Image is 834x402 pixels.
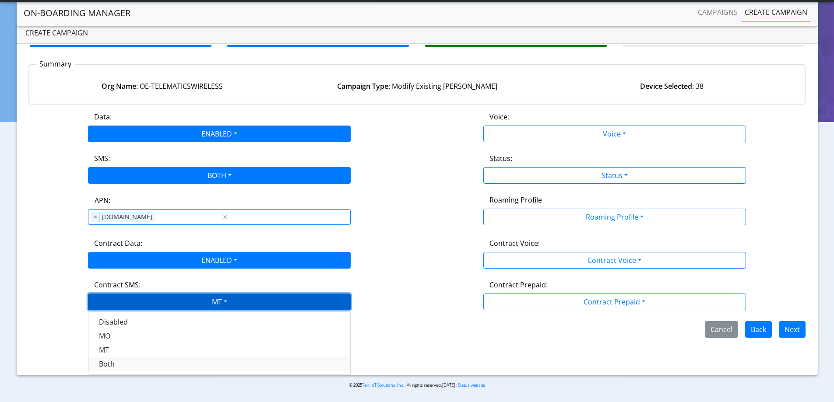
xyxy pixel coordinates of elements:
[489,153,512,164] label: Status:
[222,212,229,222] span: Clear all
[337,81,388,91] strong: Campaign Type
[35,81,289,91] div: : OE-TELEMATICSWIRELESS
[94,238,142,248] label: Contract Data:
[694,3,741,21] a: Campaigns
[640,81,692,91] strong: Device Selected
[705,321,738,338] button: Cancel
[94,153,110,164] label: SMS:
[362,382,405,388] a: Telit IoT Solutions, Inc.
[489,280,548,290] label: Contract Prepaid:
[779,321,806,338] button: Next
[88,167,351,184] button: BOTH
[483,252,746,269] button: Contract Voice
[94,280,141,290] label: Contract SMS:
[489,238,540,248] label: Contract Voice:
[483,294,746,310] button: Contract Prepaid
[215,382,619,388] p: © 2025 . All rights reserved.[DATE] |
[489,112,509,122] label: Voice:
[741,3,811,21] a: Create campaign
[289,81,544,91] div: : Modify Existing [PERSON_NAME]
[88,294,351,310] button: MT
[88,357,350,371] button: Both
[483,209,746,225] button: Roaming Profile
[88,126,351,142] button: ENABLED
[100,212,155,222] span: [DOMAIN_NAME]
[458,382,485,388] a: Status website
[88,329,350,343] button: MO
[489,195,542,205] label: Roaming Profile
[88,315,350,329] button: Disabled
[94,112,112,122] label: Data:
[88,311,351,375] div: ENABLED
[102,81,136,91] strong: Org Name
[88,252,351,269] button: ENABLED
[24,4,130,22] a: On-Boarding Manager
[483,126,746,142] button: Voice
[91,212,100,222] span: ×
[17,22,818,44] div: Create campaign
[88,343,350,357] button: MT
[745,321,772,338] button: Back
[545,81,799,91] div: : 38
[95,195,110,206] label: APN:
[483,167,746,184] button: Status
[36,59,75,69] p: Summary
